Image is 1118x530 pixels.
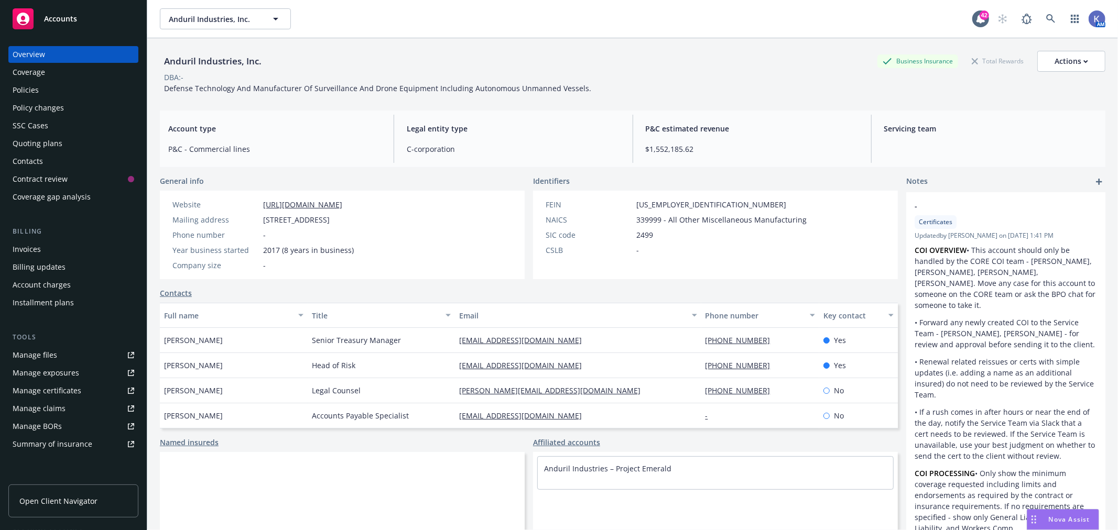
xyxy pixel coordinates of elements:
[164,385,223,396] span: [PERSON_NAME]
[915,317,1097,350] p: • Forward any newly created COI to the Service Team - [PERSON_NAME], [PERSON_NAME] - for review a...
[168,143,381,154] span: P&C - Commercial lines
[8,436,138,452] a: Summary of insurance
[533,437,600,448] a: Affiliated accounts
[915,201,1070,212] span: -
[13,189,91,205] div: Coverage gap analysis
[834,360,846,371] span: Yes
[13,100,64,116] div: Policy changes
[546,199,632,210] div: FEIN
[546,229,632,240] div: SIC code
[312,360,355,371] span: Head of Risk
[13,436,92,452] div: Summary of insurance
[915,245,967,255] strong: COI OVERVIEW
[8,100,138,116] a: Policy changes
[1040,8,1061,29] a: Search
[1037,51,1105,72] button: Actions
[705,411,717,421] a: -
[8,189,138,205] a: Coverage gap analysis
[546,245,632,256] div: CSLB
[8,135,138,152] a: Quoting plans
[407,143,620,154] span: C-corporation
[263,229,266,240] span: -
[992,8,1013,29] a: Start snowing
[312,410,409,421] span: Accounts Payable Specialist
[172,260,259,271] div: Company size
[1027,509,1099,530] button: Nova Assist
[834,385,844,396] span: No
[544,463,671,473] a: Anduril Industries – Project Emerald
[13,418,62,435] div: Manage BORs
[834,335,846,346] span: Yes
[308,303,455,328] button: Title
[13,259,66,275] div: Billing updates
[8,347,138,363] a: Manage files
[8,117,138,134] a: SSC Cases
[459,335,590,345] a: [EMAIL_ADDRESS][DOMAIN_NAME]
[8,46,138,63] a: Overview
[906,175,928,188] span: Notes
[8,294,138,311] a: Installment plans
[877,54,958,68] div: Business Insurance
[160,175,204,186] span: General info
[407,123,620,134] span: Legal entity type
[884,123,1097,134] span: Servicing team
[546,214,632,225] div: NAICS
[13,277,71,293] div: Account charges
[705,360,779,370] a: [PHONE_NUMBER]
[19,495,97,506] span: Open Client Navigator
[1049,515,1090,524] span: Nova Assist
[459,310,685,321] div: Email
[164,410,223,421] span: [PERSON_NAME]
[1065,8,1086,29] a: Switch app
[8,418,138,435] a: Manage BORs
[13,382,81,399] div: Manage certificates
[8,332,138,343] div: Tools
[160,437,219,448] a: Named insureds
[13,171,68,187] div: Contract review
[915,231,1097,240] span: Updated by [PERSON_NAME] on [DATE] 1:41 PM
[312,335,401,346] span: Senior Treasury Manager
[164,72,183,83] div: DBA: -
[164,360,223,371] span: [PERSON_NAME]
[915,406,1097,461] p: • If a rush comes in after hours or near the end of the day, notify the Service Team via Slack th...
[646,123,859,134] span: P&C estimated revenue
[13,400,66,417] div: Manage claims
[8,82,138,98] a: Policies
[13,294,74,311] div: Installment plans
[636,214,807,225] span: 339999 - All Other Miscellaneous Manufacturing
[160,303,308,328] button: Full name
[13,135,62,152] div: Quoting plans
[919,217,952,227] span: Certificates
[13,117,48,134] div: SSC Cases
[160,288,192,299] a: Contacts
[8,241,138,258] a: Invoices
[636,245,639,256] span: -
[8,365,138,381] a: Manage exposures
[8,277,138,293] a: Account charges
[13,153,43,170] div: Contacts
[8,64,138,81] a: Coverage
[459,360,590,370] a: [EMAIL_ADDRESS][DOMAIN_NAME]
[967,54,1029,68] div: Total Rewards
[263,200,342,209] a: [URL][DOMAIN_NAME]
[455,303,701,328] button: Email
[172,229,259,240] div: Phone number
[13,365,79,381] div: Manage exposures
[13,46,45,63] div: Overview
[13,347,57,363] div: Manage files
[164,310,292,321] div: Full name
[834,410,844,421] span: No
[819,303,898,328] button: Key contact
[168,123,381,134] span: Account type
[13,64,45,81] div: Coverage
[263,260,266,271] span: -
[172,199,259,210] div: Website
[636,199,786,210] span: [US_EMPLOYER_IDENTIFICATION_NUMBER]
[705,385,779,395] a: [PHONE_NUMBER]
[263,214,330,225] span: [STREET_ADDRESS]
[1055,51,1088,71] div: Actions
[172,214,259,225] div: Mailing address
[8,259,138,275] a: Billing updates
[312,385,361,396] span: Legal Counsel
